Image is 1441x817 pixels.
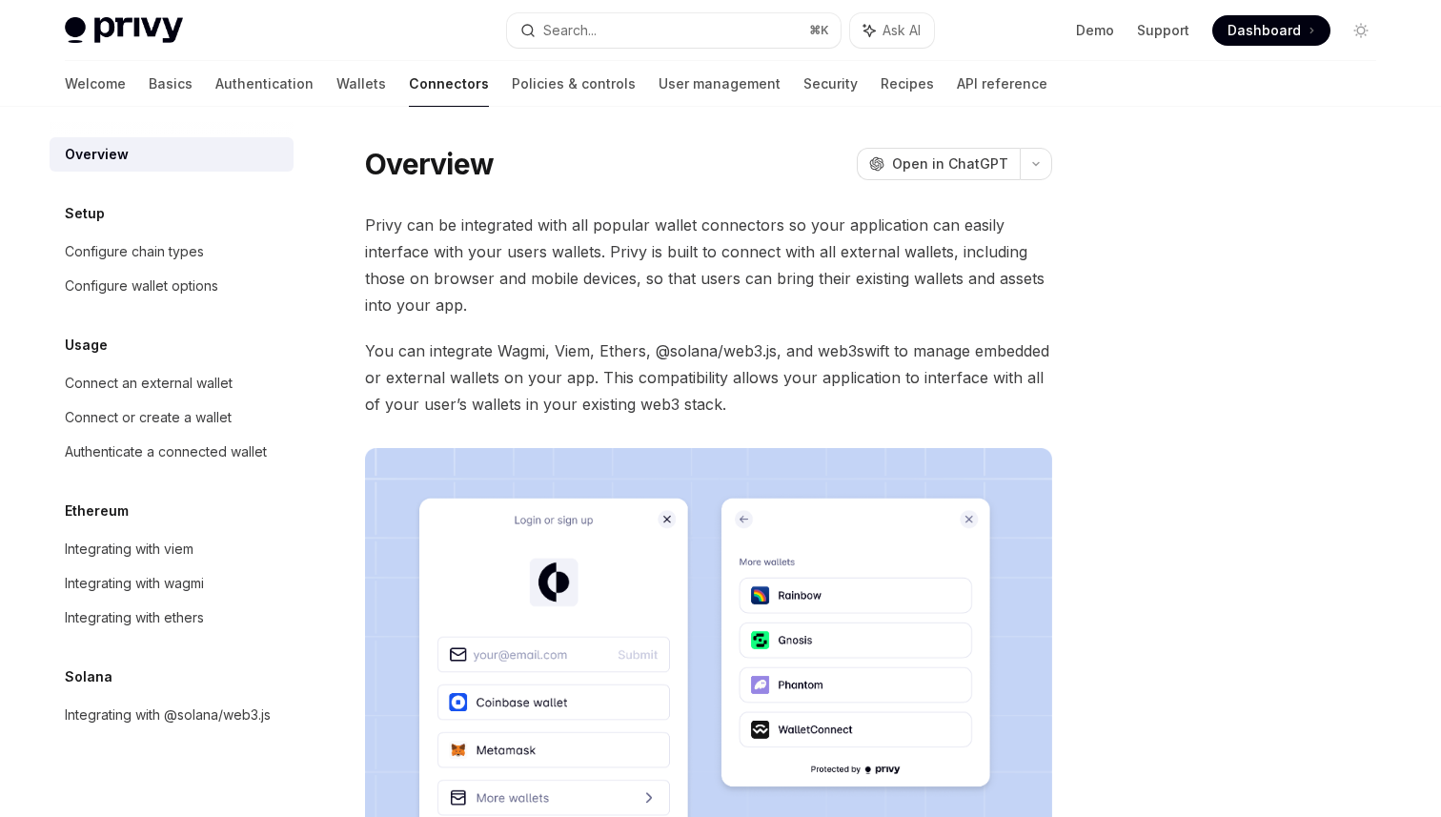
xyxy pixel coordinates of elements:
[65,665,112,688] h5: Solana
[365,147,494,181] h1: Overview
[65,17,183,44] img: light logo
[883,21,921,40] span: Ask AI
[50,698,294,732] a: Integrating with @solana/web3.js
[1346,15,1376,46] button: Toggle dark mode
[50,235,294,269] a: Configure chain types
[65,704,271,726] div: Integrating with @solana/web3.js
[65,440,267,463] div: Authenticate a connected wallet
[1212,15,1330,46] a: Dashboard
[857,148,1020,180] button: Open in ChatGPT
[65,606,204,629] div: Integrating with ethers
[50,400,294,435] a: Connect or create a wallet
[65,538,193,561] div: Integrating with viem
[65,500,129,522] h5: Ethereum
[65,572,204,595] div: Integrating with wagmi
[1137,21,1189,40] a: Support
[50,269,294,303] a: Configure wallet options
[803,61,858,107] a: Security
[336,61,386,107] a: Wallets
[409,61,489,107] a: Connectors
[65,334,108,357] h5: Usage
[881,61,934,107] a: Recipes
[892,154,1008,174] span: Open in ChatGPT
[50,532,294,566] a: Integrating with viem
[512,61,636,107] a: Policies & controls
[50,435,294,469] a: Authenticate a connected wallet
[50,137,294,172] a: Overview
[809,23,829,38] span: ⌘ K
[50,566,294,601] a: Integrating with wagmi
[65,143,129,166] div: Overview
[365,212,1052,318] span: Privy can be integrated with all popular wallet connectors so your application can easily interfa...
[149,61,193,107] a: Basics
[215,61,314,107] a: Authentication
[507,13,841,48] button: Search...⌘K
[50,366,294,400] a: Connect an external wallet
[957,61,1047,107] a: API reference
[659,61,781,107] a: User management
[65,61,126,107] a: Welcome
[65,275,218,297] div: Configure wallet options
[65,202,105,225] h5: Setup
[365,337,1052,418] span: You can integrate Wagmi, Viem, Ethers, @solana/web3.js, and web3swift to manage embedded or exter...
[543,19,597,42] div: Search...
[1228,21,1301,40] span: Dashboard
[65,406,232,429] div: Connect or create a wallet
[850,13,934,48] button: Ask AI
[1076,21,1114,40] a: Demo
[65,240,204,263] div: Configure chain types
[50,601,294,635] a: Integrating with ethers
[65,372,233,395] div: Connect an external wallet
